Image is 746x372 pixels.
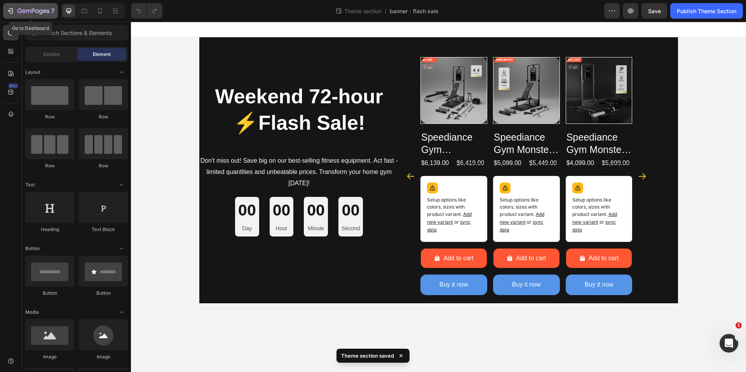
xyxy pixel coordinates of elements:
div: $5,099.00 [362,135,391,148]
span: / [385,7,387,15]
div: Row [79,162,128,169]
button: Add to cart [435,226,502,247]
div: 00 [176,178,194,199]
div: Buy it now [454,257,483,269]
span: Add new variant [369,189,413,203]
h2: Speediance Gym Monster2-All-in-one Pack [289,108,356,135]
button: Buy it now [289,253,356,273]
div: Row [79,113,128,120]
div: Text Block [79,226,128,233]
p: Setup options like colors, sizes with product variant. [369,175,422,212]
span: banner：flash sale [390,7,438,15]
div: Button [79,290,128,297]
span: Element [93,51,111,58]
span: or [296,197,340,211]
div: Add to cart [385,231,415,242]
div: Heading [25,226,74,233]
span: Toggle open [115,66,128,78]
span: or [369,197,412,211]
span: Save [648,8,661,14]
p: Minute [176,202,194,212]
button: Add to cart [362,226,429,247]
a: Speediance Gym Monster-Family Plus [435,36,501,102]
span: Layout [25,69,40,76]
button: Buy it now [435,253,502,273]
input: Search Sections & Elements [25,25,128,40]
span: Media [25,309,39,316]
span: or [441,197,485,211]
span: Toggle open [115,306,128,318]
h2: Speediance Gym Monster-Family Plus [435,108,502,135]
button: Buy it now [362,253,429,273]
button: Save [641,3,667,19]
p: Theme section saved [341,352,394,360]
div: Buy it now [381,257,410,269]
div: Image [25,353,74,360]
a: Speediance Gym Monster2-All-in-one Pack [290,36,356,102]
button: Add to cart [289,226,356,247]
button: Publish Theme Section [670,3,743,19]
div: 450 [7,83,19,89]
p: Hour [142,202,160,212]
div: $6,419.00 [325,135,354,148]
div: Publish Theme Section [677,7,736,15]
div: $5,449.00 [397,135,427,148]
p: Setup options like colors, sizes with product variant. [296,175,350,212]
div: Row [25,113,74,120]
button: Carousel Next Arrow [500,144,522,165]
span: Section [43,51,60,58]
div: 00 [211,178,229,199]
p: 7 [51,6,54,16]
div: Undo/Redo [131,3,162,19]
span: Toggle open [115,179,128,191]
div: $6,139.00 [289,135,319,148]
span: Toggle open [115,242,128,255]
div: 00 [142,178,160,199]
div: Row [25,162,74,169]
div: Image [79,353,128,360]
button: Carousel Back Arrow [269,144,291,165]
span: Add new variant [296,189,341,203]
div: Buy it now [309,257,337,269]
span: 1 [736,322,742,329]
p: Setup options like colors, sizes with product variant. [441,175,495,212]
a: Speediance Gym Monster2 -Work Plus [363,36,429,102]
p: Second [211,202,229,212]
div: Button [25,290,74,297]
div: Add to cart [312,231,342,242]
span: Text [25,181,35,188]
div: Add to cart [458,231,488,242]
span: sync data [441,197,485,211]
iframe: Design area [131,22,746,372]
div: $4,099.00 [435,135,464,148]
span: sync data [296,197,340,211]
span: Button [25,245,40,252]
h2: Speediance Gym Monster2 -Work Plus [362,108,429,135]
span: sync data [369,197,412,211]
button: 7 [3,3,58,19]
div: $5,699.00 [470,135,499,148]
span: Add new variant [441,189,486,203]
iframe: Intercom live chat [720,334,738,353]
span: Theme section [343,7,383,15]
